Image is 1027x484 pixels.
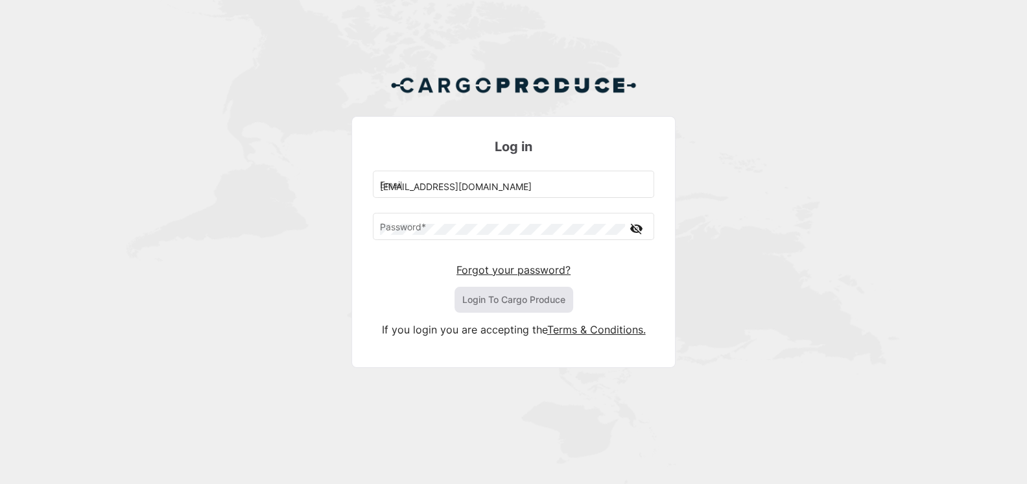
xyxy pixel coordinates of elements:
[373,138,654,156] h3: Log in
[628,221,644,237] mat-icon: visibility_off
[390,69,637,101] img: Cargo Produce Logo
[382,323,547,336] span: If you login you are accepting the
[547,323,646,336] a: Terms & Conditions.
[456,263,571,276] a: Forgot your password?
